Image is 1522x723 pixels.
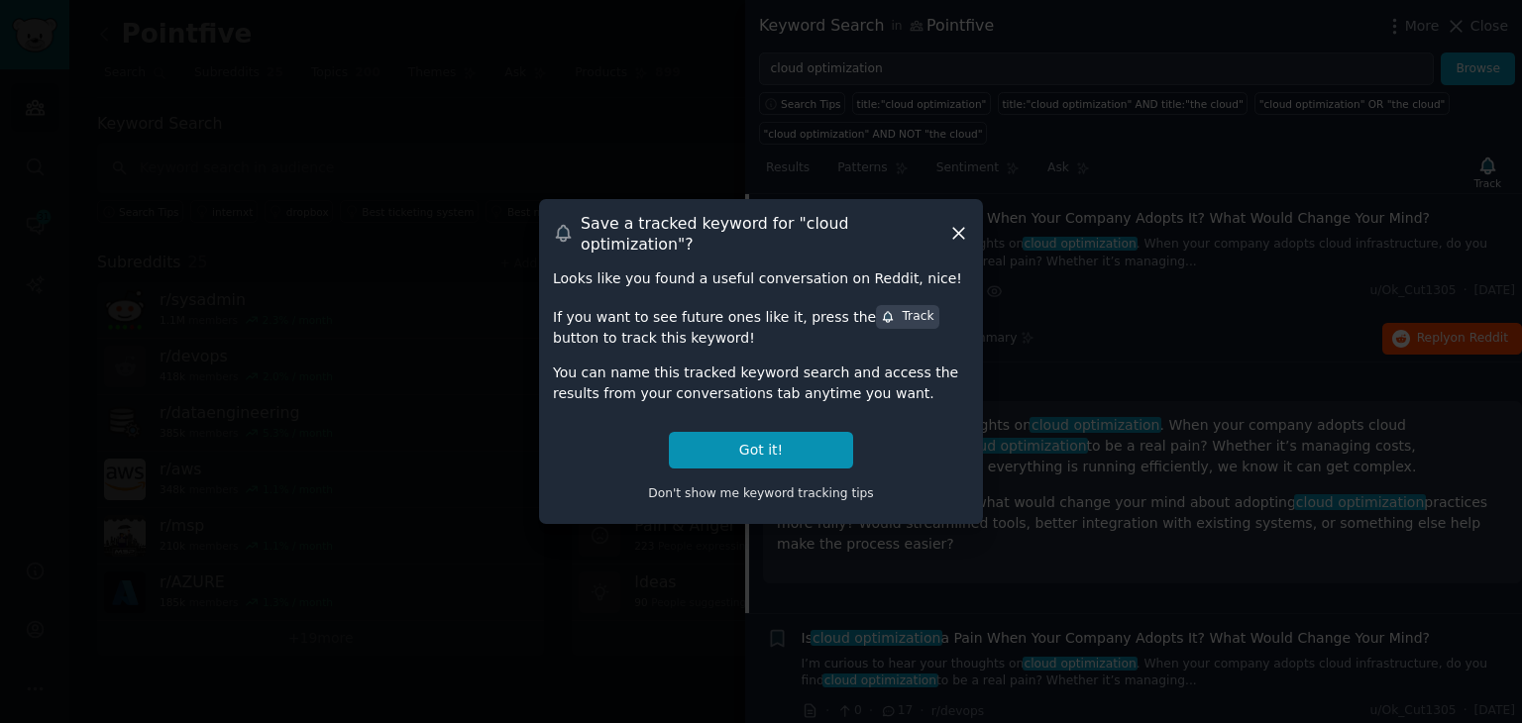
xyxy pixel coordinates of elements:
[581,213,948,255] h3: Save a tracked keyword for " cloud optimization "?
[553,268,969,289] div: Looks like you found a useful conversation on Reddit, nice!
[553,303,969,349] div: If you want to see future ones like it, press the button to track this keyword!
[553,362,969,404] div: You can name this tracked keyword search and access the results from your conversations tab anyti...
[648,486,874,500] span: Don't show me keyword tracking tips
[881,308,933,326] div: Track
[669,432,853,468] button: Got it!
